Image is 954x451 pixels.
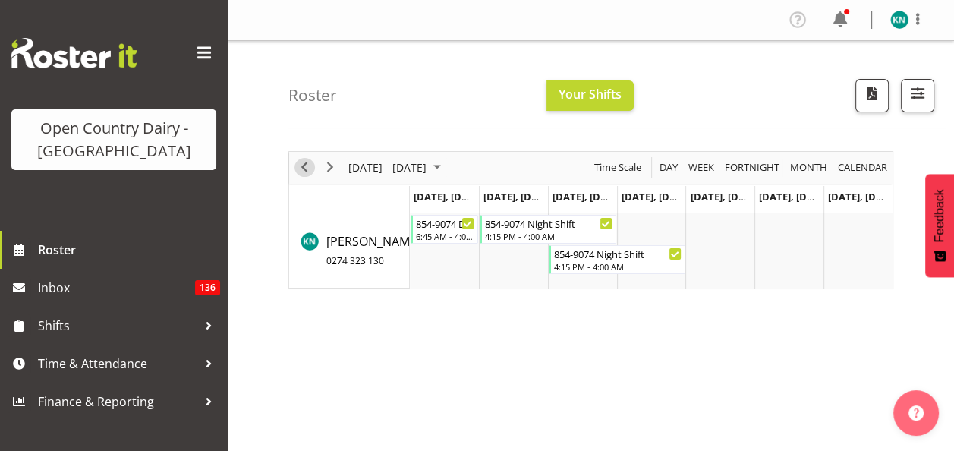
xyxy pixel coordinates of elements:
div: 4:15 PM - 4:00 AM [485,230,612,242]
span: [DATE], [DATE] [690,190,759,203]
table: Timeline Week of October 10, 2025 [410,213,893,289]
div: Karl Nicol"s event - 854-9074 Night Shift Begin From Wednesday, October 8, 2025 at 4:15:00 PM GMT... [549,245,685,274]
div: 854-9074 Night Shift [554,246,682,261]
button: October 2025 [346,158,448,177]
span: Time Scale [593,158,643,177]
div: Open Country Dairy - [GEOGRAPHIC_DATA] [27,117,201,162]
h4: Roster [288,87,337,104]
div: 4:15 PM - 4:00 AM [554,260,682,273]
td: Karl Nicol resource [289,213,410,289]
span: Your Shifts [559,86,622,102]
div: previous period [291,152,317,184]
button: Previous [294,158,315,177]
div: 6:45 AM - 4:00 PM [416,230,474,242]
span: [DATE], [DATE] [483,190,553,203]
img: help-xxl-2.png [908,405,924,421]
img: Rosterit website logo [11,38,137,68]
span: [DATE], [DATE] [414,190,483,203]
span: Month [789,158,829,177]
span: calendar [836,158,889,177]
span: [PERSON_NAME] [326,233,420,268]
button: Your Shifts [546,80,634,111]
div: Timeline Week of October 10, 2025 [288,151,893,289]
button: Fortnight [723,158,782,177]
button: Next [320,158,341,177]
button: Download a PDF of the roster according to the set date range. [855,79,889,112]
div: Karl Nicol"s event - 854-9074 Day Shift Begin From Monday, October 6, 2025 at 6:45:00 AM GMT+13:0... [411,215,478,244]
span: 136 [195,280,220,295]
span: Roster [38,238,220,261]
span: Day [658,158,679,177]
div: Karl Nicol"s event - 854-9074 Night Shift Begin From Tuesday, October 7, 2025 at 4:15:00 PM GMT+1... [480,215,616,244]
span: 0274 323 130 [326,254,384,267]
div: 854-9074 Night Shift [485,216,612,231]
button: Feedback - Show survey [925,174,954,277]
span: [DATE], [DATE] [828,190,897,203]
span: Feedback [933,189,946,242]
span: Week [687,158,716,177]
span: [DATE] - [DATE] [347,158,428,177]
button: Timeline Week [686,158,717,177]
span: Fortnight [723,158,781,177]
a: [PERSON_NAME]0274 323 130 [326,232,420,269]
div: 854-9074 Day Shift [416,216,474,231]
button: Month [836,158,890,177]
div: October 06 - 12, 2025 [343,152,450,184]
span: Inbox [38,276,195,299]
div: next period [317,152,343,184]
span: [DATE], [DATE] [622,190,691,203]
span: [DATE], [DATE] [553,190,622,203]
img: karl-nicole9851.jpg [890,11,908,29]
span: Finance & Reporting [38,390,197,413]
button: Timeline Day [657,158,681,177]
span: Time & Attendance [38,352,197,375]
button: Timeline Month [788,158,830,177]
span: [DATE], [DATE] [759,190,828,203]
button: Filter Shifts [901,79,934,112]
button: Time Scale [592,158,644,177]
span: Shifts [38,314,197,337]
